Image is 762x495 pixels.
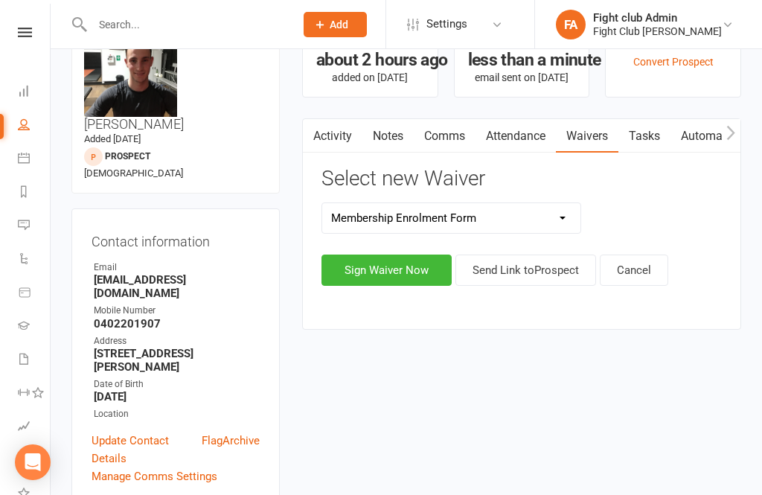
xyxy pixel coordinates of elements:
[303,119,362,153] a: Activity
[18,411,51,444] a: Assessments
[18,277,51,310] a: Product Sales
[94,334,260,348] div: Address
[556,119,618,153] a: Waivers
[426,7,467,41] span: Settings
[94,390,260,403] strong: [DATE]
[84,167,183,179] span: [DEMOGRAPHIC_DATA]
[84,24,267,132] h3: [PERSON_NAME]
[88,14,284,35] input: Search...
[92,467,217,485] a: Manage Comms Settings
[455,255,596,286] button: Send Link toProspect
[94,377,260,392] div: Date of Birth
[18,76,51,109] a: Dashboard
[94,261,260,275] div: Email
[670,119,759,153] a: Automations
[92,229,260,249] h3: Contact information
[18,143,51,176] a: Calendar
[618,119,670,153] a: Tasks
[304,12,367,37] button: Add
[330,19,348,31] span: Add
[94,317,260,330] strong: 0402201907
[316,52,424,68] div: about 2 hours ago
[84,133,141,144] time: Added [DATE]
[362,119,414,153] a: Notes
[94,347,260,374] strong: [STREET_ADDRESS][PERSON_NAME]
[593,11,722,25] div: Fight club Admin
[468,71,576,83] p: email sent on [DATE]
[556,10,586,39] div: FA
[222,432,260,467] a: Archive
[414,119,476,153] a: Comms
[94,407,260,421] div: Location
[321,255,452,286] button: Sign Waiver Now
[105,151,150,162] snap: prospect
[633,56,714,68] a: Convert Prospect
[18,176,51,210] a: Reports
[476,119,556,153] a: Attendance
[593,25,722,38] div: Fight Club [PERSON_NAME]
[15,444,51,480] div: Open Intercom Messenger
[321,167,722,191] h3: Select new Waiver
[202,432,222,467] a: Flag
[84,24,177,117] img: image1757933505.png
[92,432,202,467] a: Update Contact Details
[18,109,51,143] a: People
[94,273,260,300] strong: [EMAIL_ADDRESS][DOMAIN_NAME]
[316,71,424,83] p: added on [DATE]
[94,304,260,318] div: Mobile Number
[600,255,668,286] button: Cancel
[468,52,576,68] div: less than a minute ago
